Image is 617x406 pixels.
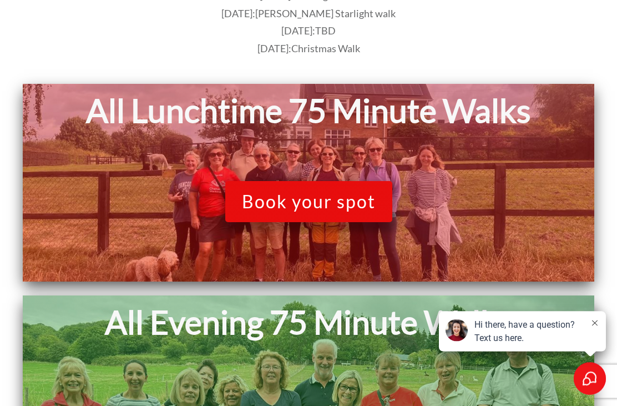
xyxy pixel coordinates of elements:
[225,182,392,223] a: Book your spot
[242,192,376,213] span: Book your spot
[257,43,360,55] span: [DATE]:
[291,43,360,55] span: Christmas Walk
[28,90,589,133] h1: All Lunchtime 75 Minute Walks
[255,8,396,20] span: [PERSON_NAME] Starlight walk
[28,302,589,344] h1: All Evening 75 Minute Walks
[315,25,336,37] span: TBD
[281,25,336,37] span: [DATE]:
[221,8,396,20] span: [DATE]:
